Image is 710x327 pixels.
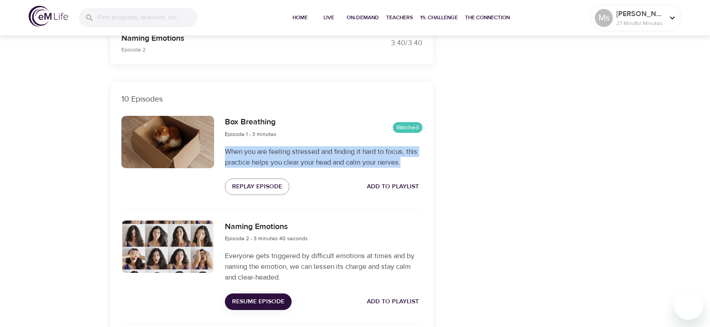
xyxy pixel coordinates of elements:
span: The Connection [465,13,510,22]
p: Episode 2 [121,46,344,54]
span: 1% Challenge [420,13,458,22]
span: Episode 2 - 3 minutes 40 seconds [225,235,308,242]
p: 27 Mindful Minutes [616,19,664,27]
p: Everyone gets triggered by difficult emotions at times and by naming the emotion, we can lessen i... [225,251,422,283]
span: On-Demand [347,13,379,22]
span: Resume Episode [232,296,284,307]
span: Watched [393,123,422,132]
span: Home [289,13,311,22]
div: 3:40 / 3:40 [355,38,422,48]
p: 10 Episodes [121,93,422,105]
button: Add to Playlist [363,293,422,310]
iframe: Button to launch messaging window [674,291,703,320]
span: Add to Playlist [367,181,419,192]
span: Teachers [386,13,413,22]
span: Replay Episode [232,181,282,192]
span: Add to Playlist [367,296,419,307]
button: Replay Episode [225,178,289,195]
button: Add to Playlist [363,178,422,195]
p: Naming Emotions [121,32,344,44]
p: [PERSON_NAME] ceu [PERSON_NAME] [616,8,664,19]
p: When you are feeling stressed and finding it hard to focus, this practice helps you clear your he... [225,146,422,168]
span: Episode 1 - 3 minutes [225,131,276,138]
h6: Naming Emotions [225,221,308,234]
span: Live [318,13,340,22]
h6: Box Breathing [225,116,276,129]
button: Resume Episode [225,293,292,310]
input: Find programs, teachers, etc... [98,8,197,27]
img: logo [29,6,68,27]
div: Ms [595,9,613,27]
